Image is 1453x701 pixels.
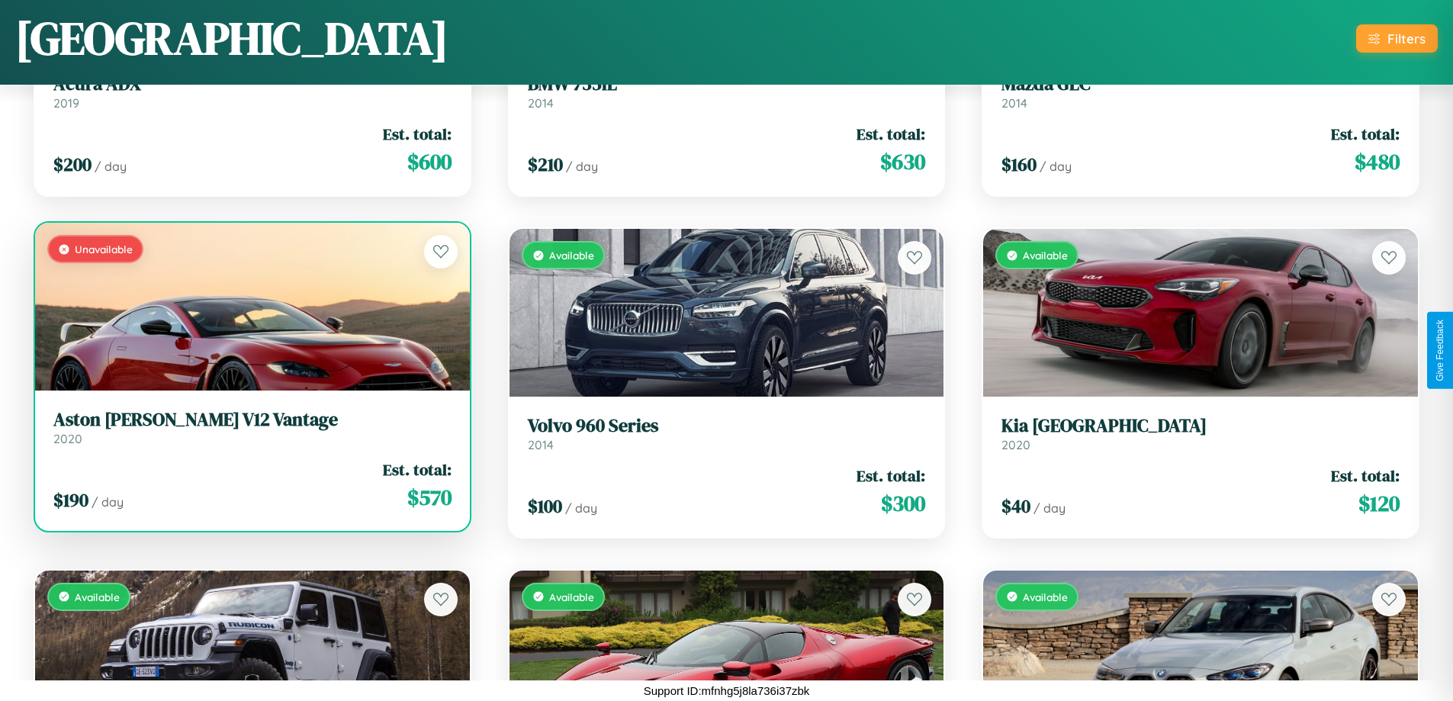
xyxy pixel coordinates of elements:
span: Est. total: [857,465,925,487]
span: $ 120 [1358,488,1400,519]
button: Filters [1356,24,1438,53]
a: Acura ADX2019 [53,73,452,111]
h3: Volvo 960 Series [528,415,926,437]
span: 2019 [53,95,79,111]
span: / day [1040,159,1072,174]
span: Est. total: [383,458,452,481]
span: / day [92,494,124,510]
span: Available [75,590,120,603]
span: $ 160 [1001,152,1037,177]
span: Available [549,590,594,603]
h3: Acura ADX [53,73,452,95]
span: $ 480 [1355,146,1400,177]
h1: [GEOGRAPHIC_DATA] [15,7,448,69]
span: / day [565,500,597,516]
p: Support ID: mfnhg5j8la736i37zbk [644,680,810,701]
span: Available [1023,249,1068,262]
span: 2014 [528,437,554,452]
span: 2020 [53,431,82,446]
span: $ 190 [53,487,88,513]
span: $ 210 [528,152,563,177]
span: / day [1033,500,1066,516]
span: 2014 [1001,95,1027,111]
h3: Kia [GEOGRAPHIC_DATA] [1001,415,1400,437]
span: Available [549,249,594,262]
span: $ 40 [1001,494,1030,519]
span: Est. total: [857,123,925,145]
h3: Aston [PERSON_NAME] V12 Vantage [53,409,452,431]
span: Available [1023,590,1068,603]
a: Aston [PERSON_NAME] V12 Vantage2020 [53,409,452,446]
span: $ 200 [53,152,92,177]
span: / day [95,159,127,174]
a: Volvo 960 Series2014 [528,415,926,452]
div: Filters [1387,31,1426,47]
span: Est. total: [1331,465,1400,487]
span: 2020 [1001,437,1030,452]
a: Kia [GEOGRAPHIC_DATA]2020 [1001,415,1400,452]
span: Est. total: [383,123,452,145]
span: $ 630 [880,146,925,177]
span: / day [566,159,598,174]
span: $ 100 [528,494,562,519]
div: Give Feedback [1435,320,1445,381]
span: $ 300 [881,488,925,519]
h3: Mazda GLC [1001,73,1400,95]
h3: BMW 735iL [528,73,926,95]
span: Unavailable [75,243,133,256]
a: BMW 735iL2014 [528,73,926,111]
span: $ 570 [407,482,452,513]
span: $ 600 [407,146,452,177]
a: Mazda GLC2014 [1001,73,1400,111]
span: 2014 [528,95,554,111]
span: Est. total: [1331,123,1400,145]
